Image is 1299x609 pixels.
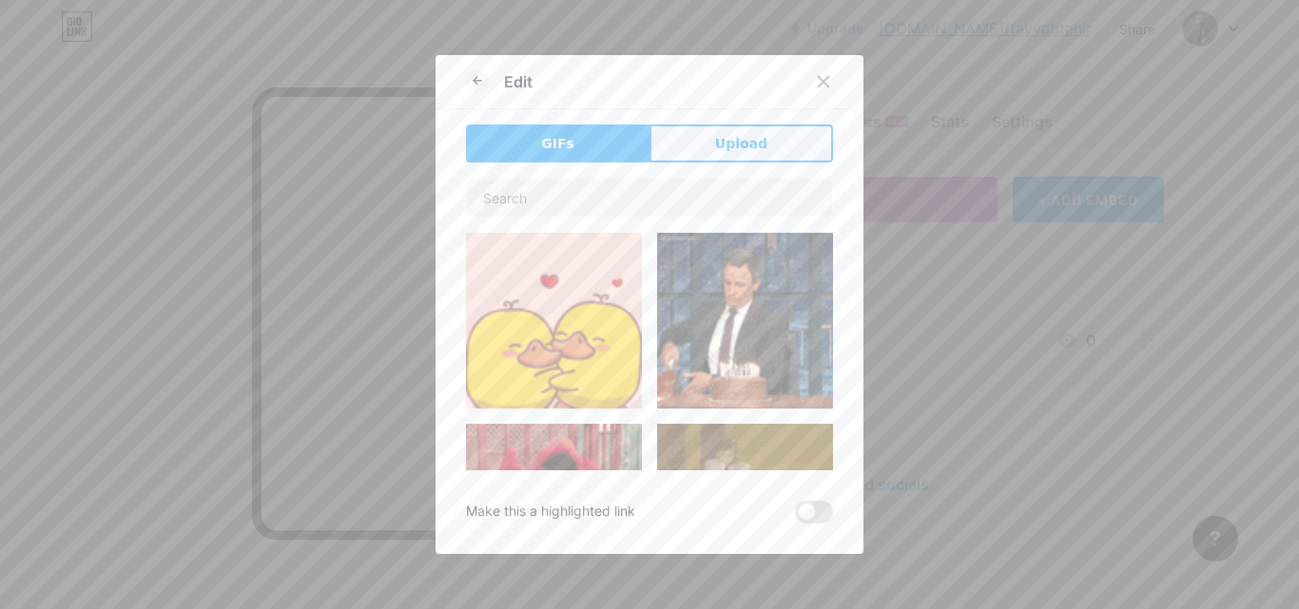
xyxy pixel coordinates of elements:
[504,70,533,93] div: Edit
[466,501,635,523] div: Make this a highlighted link
[466,233,642,409] img: Gihpy
[466,124,649,162] button: GIFs
[466,424,642,558] img: Gihpy
[467,179,832,217] input: Search
[657,424,833,599] img: Gihpy
[541,134,574,154] span: GIFs
[715,134,767,154] span: Upload
[649,124,833,162] button: Upload
[657,233,833,409] img: Gihpy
